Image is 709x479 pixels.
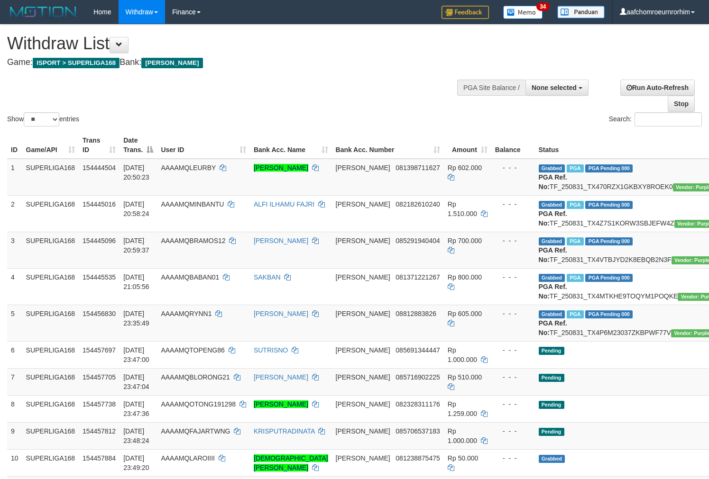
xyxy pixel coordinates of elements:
span: [DATE] 23:35:49 [123,310,149,327]
td: 9 [7,422,22,449]
span: AAAAMQLAROIIII [161,454,215,462]
div: - - - [495,199,531,209]
label: Show entries [7,112,79,127]
label: Search: [609,112,702,127]
a: [PERSON_NAME] [254,400,308,408]
th: Bank Acc. Name: activate to sort column ascending [250,132,332,159]
span: [DATE] 23:48:24 [123,427,149,444]
span: Copy 08812883826 to clipboard [396,310,436,317]
span: Marked by aafheankoy [567,310,583,318]
th: Trans ID: activate to sort column ascending [79,132,120,159]
span: Pending [539,347,564,355]
span: AAAAMQFAJARTWNG [161,427,230,435]
a: [DEMOGRAPHIC_DATA][PERSON_NAME] [254,454,328,471]
span: [DATE] 20:59:37 [123,237,149,254]
a: SUTRISNO [254,346,288,354]
input: Search: [635,112,702,127]
span: 34 [536,2,549,11]
div: - - - [495,345,531,355]
td: 6 [7,341,22,368]
td: 7 [7,368,22,395]
b: PGA Ref. No: [539,283,567,300]
span: Copy 085716902225 to clipboard [396,373,440,381]
span: Pending [539,401,564,409]
img: panduan.png [557,6,605,18]
span: [PERSON_NAME] [336,373,390,381]
span: 154457705 [83,373,116,381]
span: Marked by aafounsreynich [567,164,583,172]
span: AAAAMQBRAMOS12 [161,237,225,244]
span: 154445096 [83,237,116,244]
div: - - - [495,372,531,382]
td: SUPERLIGA168 [22,368,79,395]
span: [PERSON_NAME] [336,454,390,462]
span: [PERSON_NAME] [336,400,390,408]
span: Copy 082182610240 to clipboard [396,200,440,208]
span: [PERSON_NAME] [336,346,390,354]
span: Rp 1.510.000 [448,200,477,217]
a: ALFI ILHAMU FAJRI [254,200,314,208]
div: - - - [495,272,531,282]
h4: Game: Bank: [7,58,463,67]
span: Rp 700.000 [448,237,482,244]
h1: Withdraw List [7,34,463,53]
span: Rp 602.000 [448,164,482,172]
span: Copy 081238875475 to clipboard [396,454,440,462]
span: Copy 085291940404 to clipboard [396,237,440,244]
td: SUPERLIGA168 [22,305,79,341]
span: Grabbed [539,164,565,172]
span: Grabbed [539,201,565,209]
span: Marked by aafheankoy [567,201,583,209]
div: - - - [495,163,531,172]
span: Pending [539,374,564,382]
span: [DATE] 21:05:56 [123,273,149,290]
td: SUPERLIGA168 [22,195,79,232]
th: Amount: activate to sort column ascending [444,132,491,159]
span: 154456830 [83,310,116,317]
span: [PERSON_NAME] [336,200,390,208]
td: SUPERLIGA168 [22,449,79,476]
span: [DATE] 20:50:23 [123,164,149,181]
span: 154457697 [83,346,116,354]
th: ID [7,132,22,159]
td: 5 [7,305,22,341]
a: SAKBAN [254,273,281,281]
b: PGA Ref. No: [539,173,567,190]
th: Bank Acc. Number: activate to sort column ascending [332,132,444,159]
span: [DATE] 23:47:04 [123,373,149,390]
span: [DATE] 20:58:24 [123,200,149,217]
span: Rp 1.000.000 [448,346,477,363]
img: Feedback.jpg [442,6,489,19]
span: AAAAMQOTONG191298 [161,400,236,408]
span: [DATE] 23:49:20 [123,454,149,471]
td: SUPERLIGA168 [22,395,79,422]
td: SUPERLIGA168 [22,268,79,305]
td: SUPERLIGA168 [22,422,79,449]
td: 1 [7,159,22,196]
span: 154444504 [83,164,116,172]
span: Copy 085706537183 to clipboard [396,427,440,435]
span: Rp 800.000 [448,273,482,281]
td: 10 [7,449,22,476]
span: Grabbed [539,274,565,282]
span: Rp 510.000 [448,373,482,381]
span: Rp 605.000 [448,310,482,317]
span: PGA Pending [585,310,633,318]
td: 2 [7,195,22,232]
a: [PERSON_NAME] [254,373,308,381]
td: 4 [7,268,22,305]
td: SUPERLIGA168 [22,232,79,268]
span: PGA Pending [585,274,633,282]
select: Showentries [24,112,59,127]
th: Balance [491,132,535,159]
b: PGA Ref. No: [539,246,567,263]
span: 154445535 [83,273,116,281]
span: [PERSON_NAME] [141,58,203,68]
span: [PERSON_NAME] [336,237,390,244]
a: [PERSON_NAME] [254,164,308,172]
span: Grabbed [539,455,565,463]
img: Button%20Memo.svg [503,6,543,19]
span: Copy 081371221267 to clipboard [396,273,440,281]
a: [PERSON_NAME] [254,237,308,244]
td: SUPERLIGA168 [22,159,79,196]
